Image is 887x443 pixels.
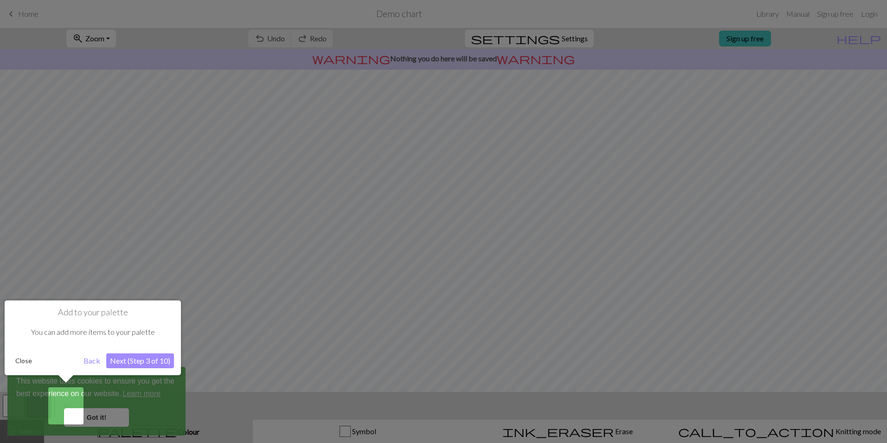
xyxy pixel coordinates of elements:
h1: Add to your palette [12,307,174,318]
button: Back [80,353,104,368]
div: You can add more items to your palette [12,318,174,346]
div: Add to your palette [5,300,181,375]
button: Close [12,354,36,368]
button: Next (Step 3 of 10) [106,353,174,368]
